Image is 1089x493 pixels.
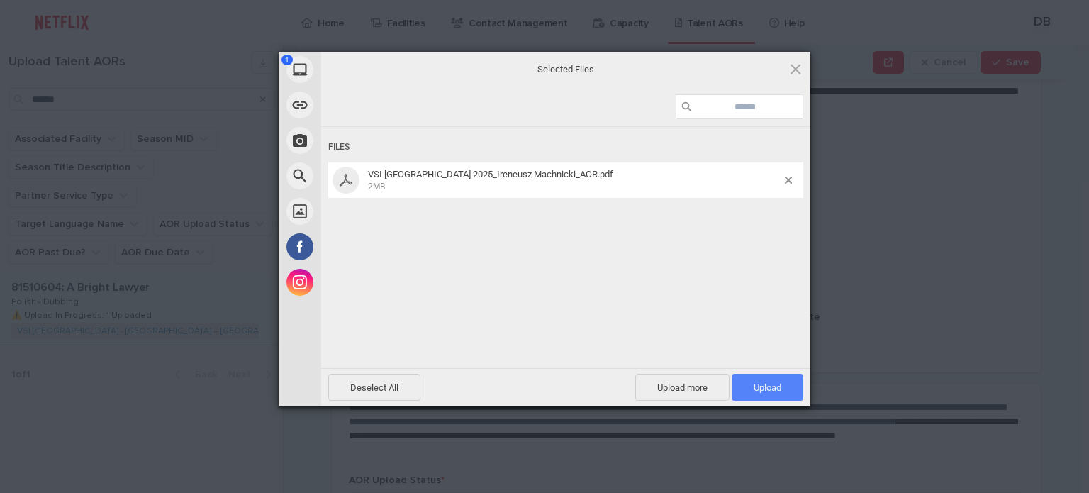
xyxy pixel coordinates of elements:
span: Selected Files [424,62,708,75]
span: Click here or hit ESC to close picker [788,61,803,77]
span: Deselect All [328,374,420,401]
div: Facebook [279,229,449,265]
div: Files [328,134,803,160]
span: 2MB [368,182,385,192]
span: Upload [732,374,803,401]
div: Web Search [279,158,449,194]
div: Instagram [279,265,449,300]
div: Unsplash [279,194,449,229]
span: VSI [GEOGRAPHIC_DATA] 2025_Ireneusz Machnicki_AOR.pdf [368,169,613,179]
span: Upload [754,382,781,393]
span: 1 [281,55,293,65]
span: VSI WARSAW_352 2025_Ireneusz Machnicki_AOR.pdf [364,169,785,192]
div: Link (URL) [279,87,449,123]
div: My Device [279,52,449,87]
span: Upload more [635,374,730,401]
div: Take Photo [279,123,449,158]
